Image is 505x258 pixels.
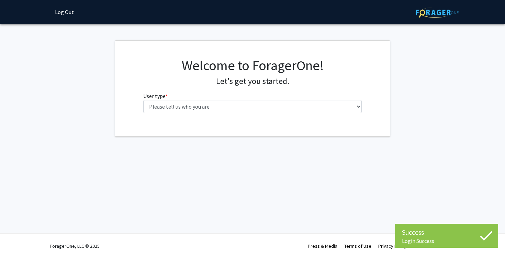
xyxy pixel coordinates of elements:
[143,57,362,74] h1: Welcome to ForagerOne!
[402,237,491,244] div: Login Success
[143,76,362,86] h4: Let's get you started.
[50,234,100,258] div: ForagerOne, LLC © 2025
[143,92,168,100] label: User type
[308,243,337,249] a: Press & Media
[402,227,491,237] div: Success
[378,243,407,249] a: Privacy Policy
[416,7,459,18] img: ForagerOne Logo
[344,243,371,249] a: Terms of Use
